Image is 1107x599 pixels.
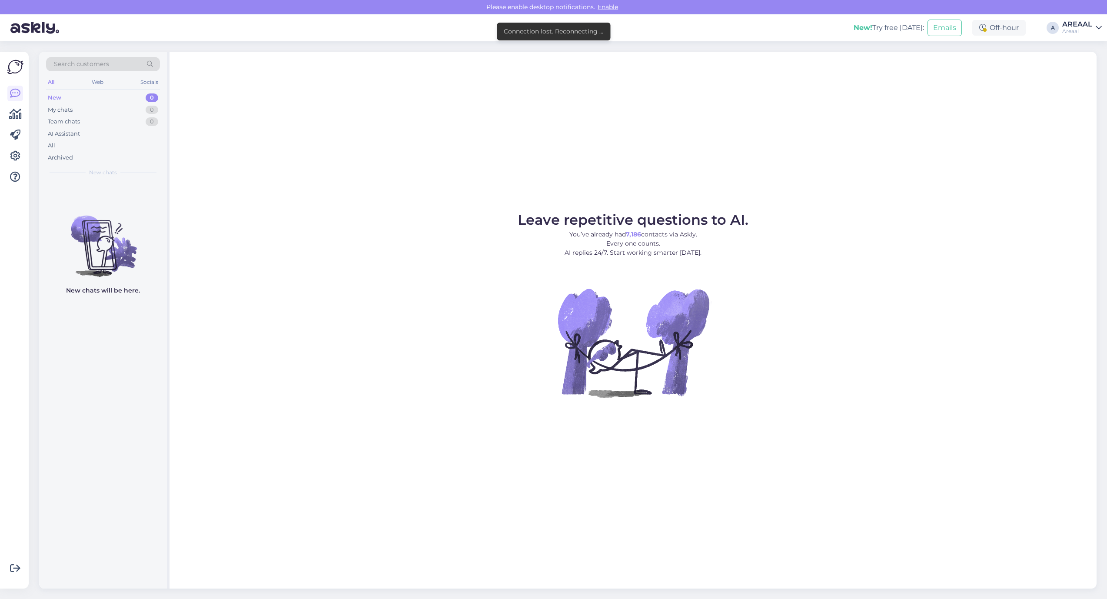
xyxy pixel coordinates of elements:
[48,130,80,138] div: AI Assistant
[555,264,711,421] img: No Chat active
[146,93,158,102] div: 0
[48,93,61,102] div: New
[1062,21,1092,28] div: AREAAL
[972,20,1026,36] div: Off-hour
[1062,21,1102,35] a: AREAALAreaal
[48,141,55,150] div: All
[48,153,73,162] div: Archived
[146,106,158,114] div: 0
[46,77,56,88] div: All
[626,230,641,238] b: 7,186
[927,20,962,36] button: Emails
[1047,22,1059,34] div: A
[518,230,748,257] p: You’ve already had contacts via Askly. Every one counts. AI replies 24/7. Start working smarter [...
[7,59,23,75] img: Askly Logo
[89,169,117,176] span: New chats
[66,286,140,295] p: New chats will be here.
[504,27,603,36] div: Connection lost. Reconnecting ...
[854,23,872,32] b: New!
[1062,28,1092,35] div: Areaal
[139,77,160,88] div: Socials
[595,3,621,11] span: Enable
[48,117,80,126] div: Team chats
[48,106,73,114] div: My chats
[146,117,158,126] div: 0
[90,77,105,88] div: Web
[518,211,748,228] span: Leave repetitive questions to AI.
[854,23,924,33] div: Try free [DATE]:
[39,200,167,278] img: No chats
[54,60,109,69] span: Search customers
